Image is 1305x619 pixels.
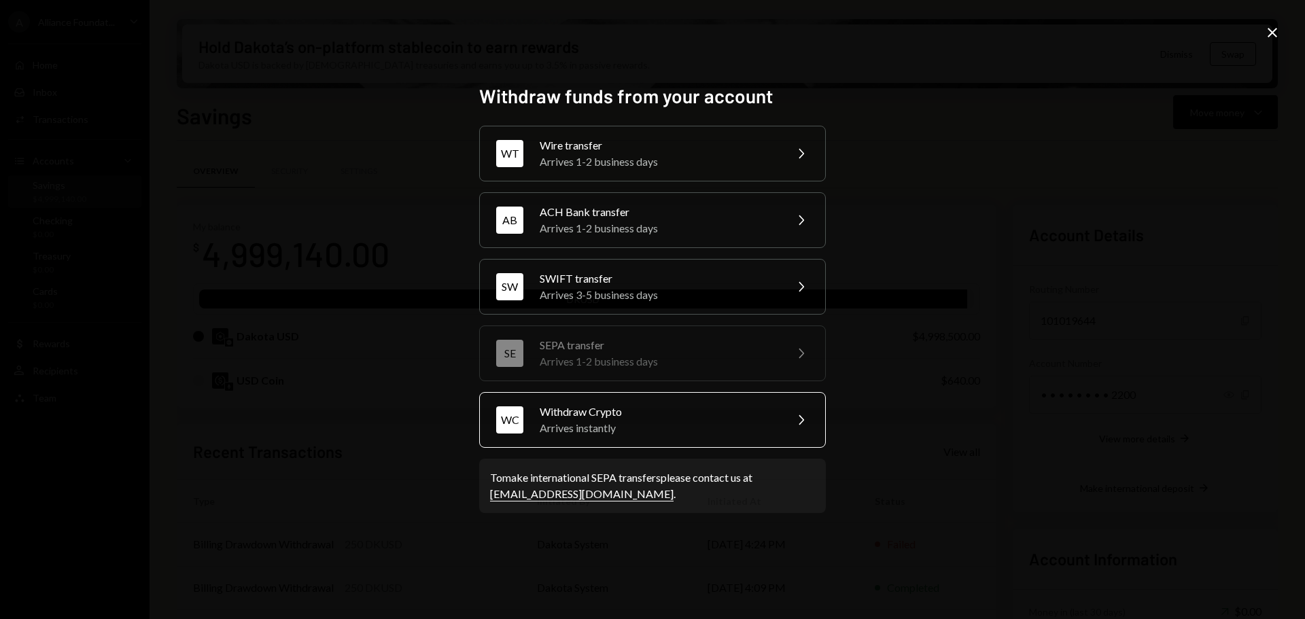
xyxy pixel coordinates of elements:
button: ABACH Bank transferArrives 1-2 business days [479,192,826,248]
div: Arrives 1-2 business days [540,154,776,170]
div: AB [496,207,523,234]
div: SW [496,273,523,300]
div: To make international SEPA transfers please contact us at . [490,470,815,502]
div: Arrives 3-5 business days [540,287,776,303]
button: WTWire transferArrives 1-2 business days [479,126,826,181]
div: SE [496,340,523,367]
button: SWSWIFT transferArrives 3-5 business days [479,259,826,315]
div: SEPA transfer [540,337,776,353]
div: ACH Bank transfer [540,204,776,220]
div: WC [496,406,523,434]
div: Arrives instantly [540,420,776,436]
div: Arrives 1-2 business days [540,220,776,236]
div: Withdraw Crypto [540,404,776,420]
div: Arrives 1-2 business days [540,353,776,370]
button: WCWithdraw CryptoArrives instantly [479,392,826,448]
h2: Withdraw funds from your account [479,83,826,109]
div: SWIFT transfer [540,270,776,287]
div: Wire transfer [540,137,776,154]
a: [EMAIL_ADDRESS][DOMAIN_NAME] [490,487,674,501]
button: SESEPA transferArrives 1-2 business days [479,325,826,381]
div: WT [496,140,523,167]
